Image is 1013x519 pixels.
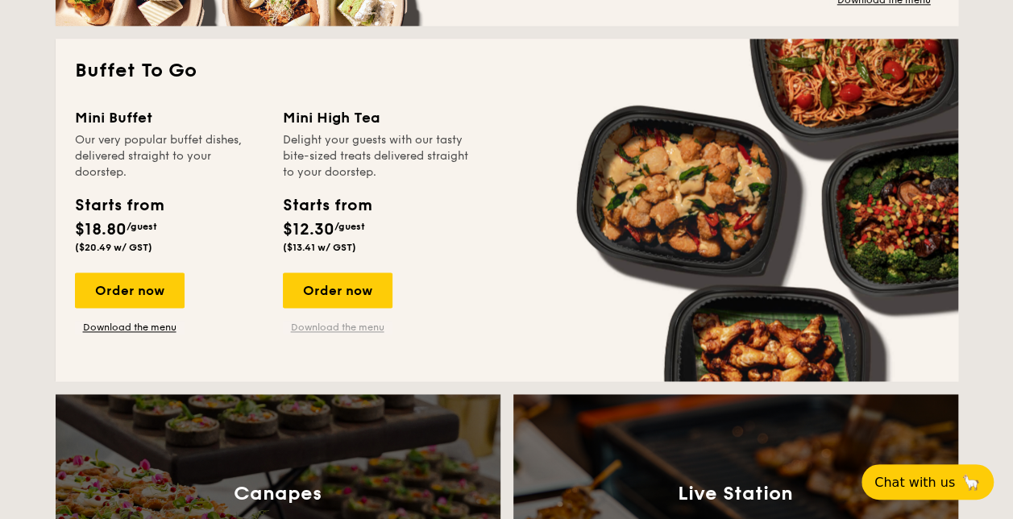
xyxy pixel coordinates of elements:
[75,321,185,334] a: Download the menu
[283,321,392,334] a: Download the menu
[334,221,365,232] span: /guest
[283,132,471,181] div: Delight your guests with our tasty bite-sized treats delivered straight to your doorstep.
[75,272,185,308] div: Order now
[75,242,152,253] span: ($20.49 w/ GST)
[678,482,793,504] h3: Live Station
[75,106,264,129] div: Mini Buffet
[75,193,163,218] div: Starts from
[961,473,981,492] span: 🦙
[283,193,371,218] div: Starts from
[234,482,322,504] h3: Canapes
[75,58,939,84] h2: Buffet To Go
[75,220,127,239] span: $18.80
[874,475,955,490] span: Chat with us
[283,242,356,253] span: ($13.41 w/ GST)
[283,220,334,239] span: $12.30
[283,272,392,308] div: Order now
[283,106,471,129] div: Mini High Tea
[127,221,157,232] span: /guest
[75,132,264,181] div: Our very popular buffet dishes, delivered straight to your doorstep.
[861,464,994,500] button: Chat with us🦙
